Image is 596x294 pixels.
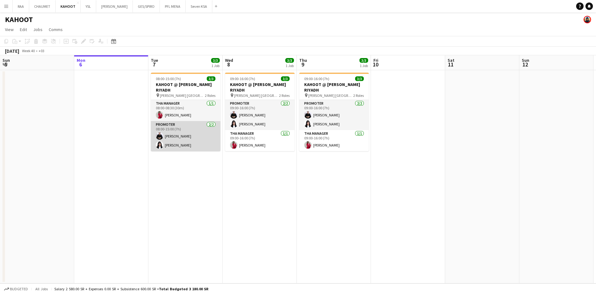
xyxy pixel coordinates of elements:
[46,25,65,34] a: Comms
[3,286,29,292] button: Budgeted
[151,73,220,151] app-job-card: 08:00-15:00 (7h)3/3KAHOOT @ [PERSON_NAME] RIYADH [PERSON_NAME] [GEOGRAPHIC_DATA]2 RolesTHA Manage...
[230,76,255,81] span: 09:00-16:00 (7h)
[2,25,16,34] a: View
[186,0,212,12] button: Seven KSA
[207,76,215,81] span: 3/3
[54,287,208,291] div: Salary 2 580.00 SR + Expenses 0.00 SR + Subsistence 600.00 SR =
[2,57,10,63] span: Sun
[373,57,378,63] span: Fri
[159,287,208,291] span: Total Budgeted 3 180.00 SR
[372,61,378,68] span: 10
[299,130,369,151] app-card-role: THA Manager1/109:00-16:00 (7h)[PERSON_NAME]
[285,58,294,63] span: 3/3
[38,48,44,53] div: +03
[150,61,158,68] span: 7
[225,57,233,63] span: Wed
[299,73,369,151] app-job-card: 09:00-16:00 (7h)3/3KAHOOT @ [PERSON_NAME] RIYADH [PERSON_NAME] [GEOGRAPHIC_DATA]2 RolesPromoter2/...
[151,121,220,151] app-card-role: Promoter2/208:00-15:00 (7h)[PERSON_NAME][PERSON_NAME]
[298,61,307,68] span: 9
[584,16,591,23] app-user-avatar: Lin Allaf
[299,82,369,93] h3: KAHOOT @ [PERSON_NAME] RIYADH
[5,27,14,32] span: View
[299,100,369,130] app-card-role: Promoter2/209:00-16:00 (7h)[PERSON_NAME][PERSON_NAME]
[234,93,279,98] span: [PERSON_NAME] [GEOGRAPHIC_DATA]
[359,58,368,63] span: 3/3
[96,0,133,12] button: [PERSON_NAME]
[522,57,529,63] span: Sun
[360,63,368,68] div: 1 Job
[10,287,28,291] span: Budgeted
[286,63,294,68] div: 1 Job
[205,93,215,98] span: 2 Roles
[447,61,454,68] span: 11
[33,27,43,32] span: Jobs
[20,48,36,53] span: Week 40
[281,76,290,81] span: 3/3
[77,57,85,63] span: Mon
[448,57,454,63] span: Sat
[31,25,45,34] a: Jobs
[225,130,295,151] app-card-role: THA Manager1/109:00-16:00 (7h)[PERSON_NAME]
[151,82,220,93] h3: KAHOOT @ [PERSON_NAME] RIYADH
[13,0,29,12] button: RAA
[5,48,19,54] div: [DATE]
[76,61,85,68] span: 6
[156,76,181,81] span: 08:00-15:00 (7h)
[224,61,233,68] span: 8
[353,93,364,98] span: 2 Roles
[279,93,290,98] span: 2 Roles
[211,63,219,68] div: 1 Job
[17,25,29,34] a: Edit
[133,0,160,12] button: GES/SPIRO
[151,100,220,121] app-card-role: THA Manager1/108:00-08:30 (30m)[PERSON_NAME]
[308,93,353,98] span: [PERSON_NAME] [GEOGRAPHIC_DATA]
[225,73,295,151] app-job-card: 09:00-16:00 (7h)3/3KAHOOT @ [PERSON_NAME] RIYADH [PERSON_NAME] [GEOGRAPHIC_DATA]2 RolesPromoter2/...
[299,57,307,63] span: Thu
[225,82,295,93] h3: KAHOOT @ [PERSON_NAME] RIYADH
[29,0,56,12] button: CHAUMET
[49,27,63,32] span: Comms
[160,93,205,98] span: [PERSON_NAME] [GEOGRAPHIC_DATA]
[225,100,295,130] app-card-role: Promoter2/209:00-16:00 (7h)[PERSON_NAME][PERSON_NAME]
[5,15,33,24] h1: KAHOOT
[355,76,364,81] span: 3/3
[211,58,220,63] span: 3/3
[160,0,186,12] button: PFL MENA
[81,0,96,12] button: YSL
[151,57,158,63] span: Tue
[34,287,49,291] span: All jobs
[521,61,529,68] span: 12
[304,76,329,81] span: 09:00-16:00 (7h)
[2,61,10,68] span: 5
[20,27,27,32] span: Edit
[56,0,81,12] button: KAHOOT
